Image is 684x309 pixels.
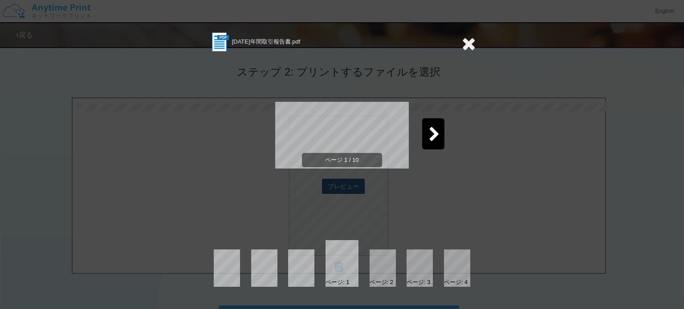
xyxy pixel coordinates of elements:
div: ページ: 1 [326,278,349,287]
div: ページ: 2 [370,278,393,287]
span: ページ 1 / 10 [302,153,382,168]
div: ページ: 3 [407,278,430,287]
div: ページ: 4 [444,278,468,287]
span: [DATE]年間取引報告書.pdf [232,38,301,45]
